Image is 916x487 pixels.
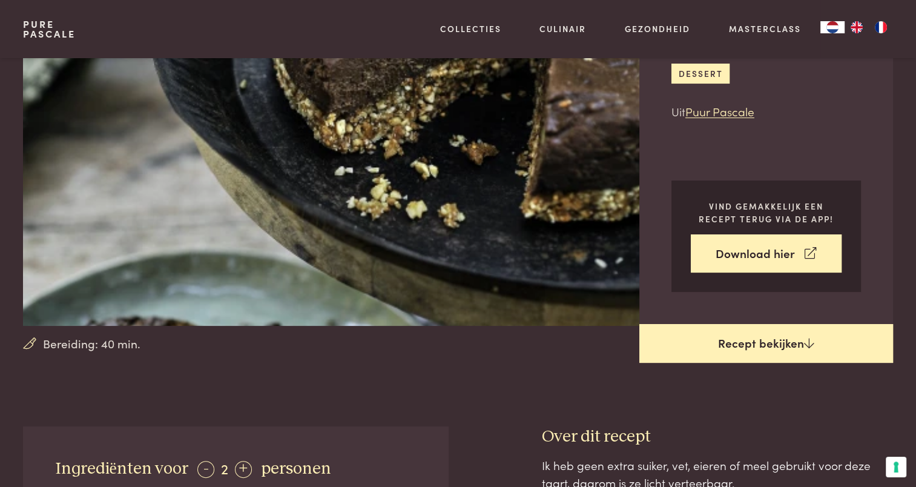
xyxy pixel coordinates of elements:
a: Culinair [539,22,586,35]
p: Vind gemakkelijk een recept terug via de app! [691,200,842,225]
p: Uit [671,103,861,121]
a: Collecties [440,22,501,35]
span: 2 [221,458,228,478]
a: dessert [671,64,730,84]
span: Ingrediënten voor [56,460,188,477]
a: PurePascale [23,19,76,39]
a: Recept bekijken [639,324,893,363]
a: NL [820,21,845,33]
button: Uw voorkeuren voor toestemming voor trackingtechnologieën [886,457,906,477]
ul: Language list [845,21,893,33]
a: Masterclass [729,22,801,35]
div: Language [820,21,845,33]
a: FR [869,21,893,33]
div: - [197,461,214,478]
a: Puur Pascale [685,103,754,119]
div: + [235,461,252,478]
h3: Over dit recept [542,426,893,448]
span: Bereiding: 40 min. [43,335,140,353]
a: Gezondheid [625,22,690,35]
aside: Language selected: Nederlands [820,21,893,33]
a: Download hier [691,234,842,273]
a: EN [845,21,869,33]
span: personen [261,460,331,477]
